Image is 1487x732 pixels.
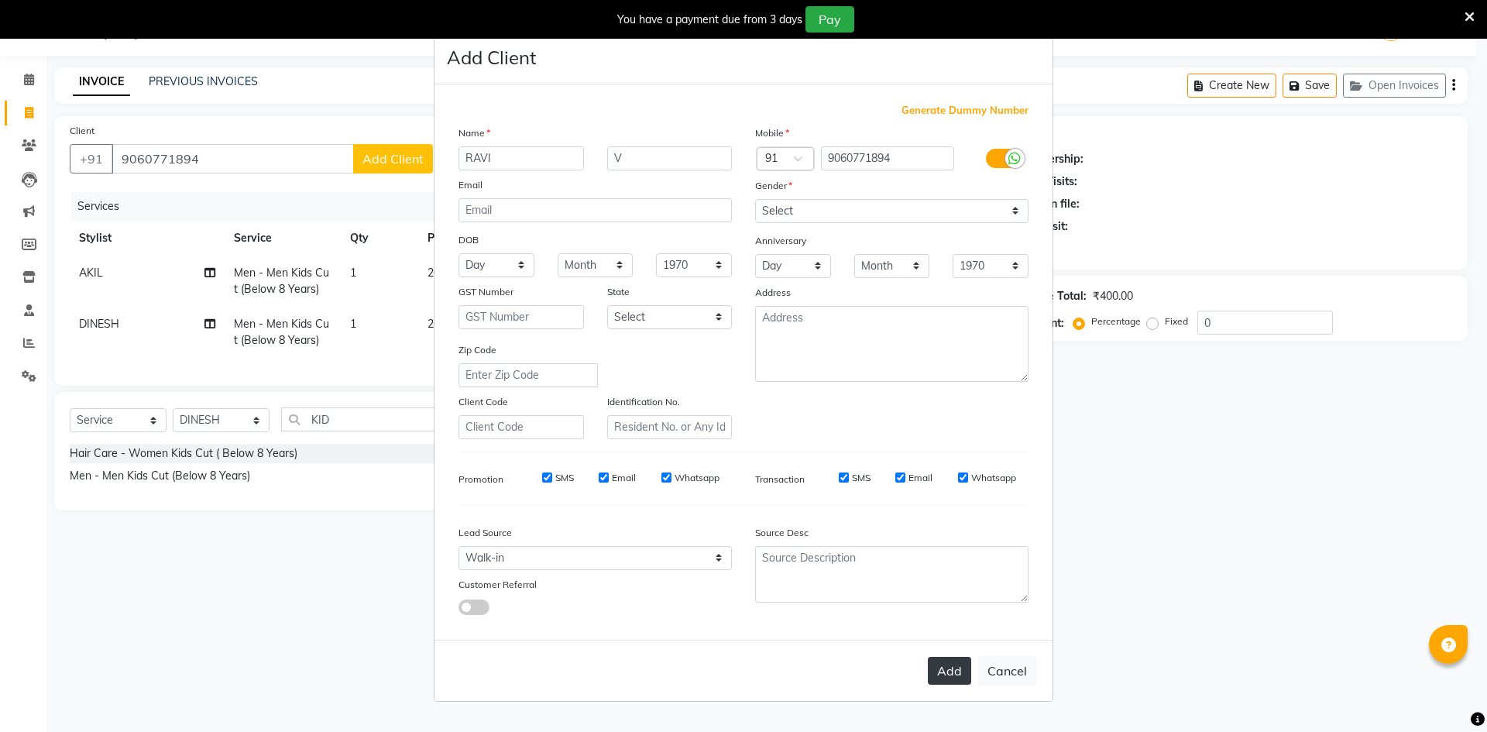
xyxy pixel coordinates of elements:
[612,471,636,485] label: Email
[458,395,508,409] label: Client Code
[458,415,584,439] input: Client Code
[755,526,809,540] label: Source Desc
[458,305,584,329] input: GST Number
[755,179,792,193] label: Gender
[458,126,490,140] label: Name
[821,146,955,170] input: Mobile
[458,578,537,592] label: Customer Referral
[908,471,932,485] label: Email
[447,43,536,71] h4: Add Client
[607,285,630,299] label: State
[607,415,733,439] input: Resident No. or Any Id
[977,656,1037,686] button: Cancel
[755,286,791,300] label: Address
[805,6,854,33] button: Pay
[928,657,971,685] button: Add
[607,395,680,409] label: Identification No.
[675,471,719,485] label: Whatsapp
[755,126,789,140] label: Mobile
[852,471,871,485] label: SMS
[555,471,574,485] label: SMS
[607,146,733,170] input: Last Name
[458,526,512,540] label: Lead Source
[458,363,598,387] input: Enter Zip Code
[971,471,1016,485] label: Whatsapp
[458,178,483,192] label: Email
[458,473,503,486] label: Promotion
[617,12,802,28] div: You have a payment due from 3 days
[458,198,732,222] input: Email
[458,343,496,357] label: Zip Code
[458,146,584,170] input: First Name
[458,233,479,247] label: DOB
[755,234,806,248] label: Anniversary
[458,285,513,299] label: GST Number
[755,473,805,486] label: Transaction
[901,103,1029,119] span: Generate Dummy Number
